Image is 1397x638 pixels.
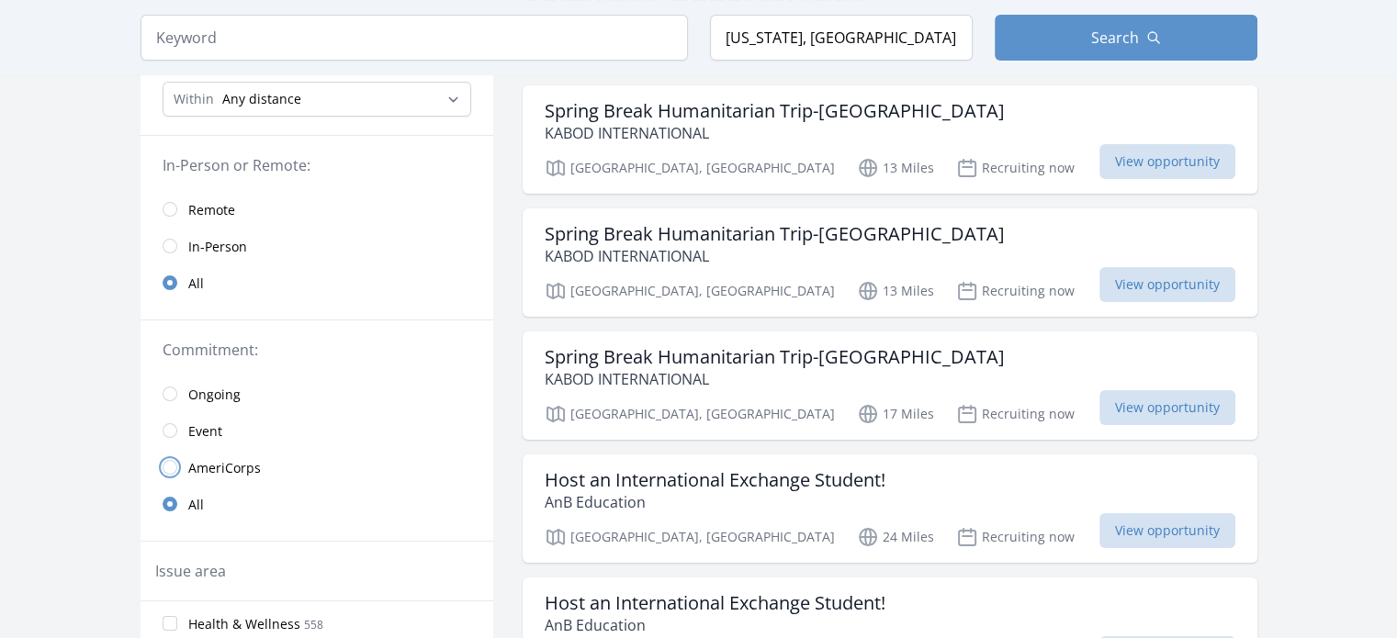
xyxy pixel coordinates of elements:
span: View opportunity [1099,513,1235,548]
span: View opportunity [1099,390,1235,425]
p: 17 Miles [857,403,934,425]
span: Remote [188,201,235,219]
h3: Host an International Exchange Student! [545,592,885,614]
p: KABOD INTERNATIONAL [545,368,1005,390]
h3: Host an International Exchange Student! [545,469,885,491]
p: 24 Miles [857,526,934,548]
p: [GEOGRAPHIC_DATA], [GEOGRAPHIC_DATA] [545,157,835,179]
a: Ongoing [141,375,493,412]
span: AmeriCorps [188,459,261,477]
a: Host an International Exchange Student! AnB Education [GEOGRAPHIC_DATA], [GEOGRAPHIC_DATA] 24 Mil... [523,454,1257,563]
span: View opportunity [1099,144,1235,179]
p: AnB Education [545,491,885,513]
a: All [141,486,493,522]
p: 13 Miles [857,157,934,179]
select: Search Radius [163,82,471,117]
p: Recruiting now [956,157,1075,179]
p: [GEOGRAPHIC_DATA], [GEOGRAPHIC_DATA] [545,526,835,548]
p: Recruiting now [956,403,1075,425]
h3: Spring Break Humanitarian Trip-[GEOGRAPHIC_DATA] [545,223,1005,245]
h3: Spring Break Humanitarian Trip-[GEOGRAPHIC_DATA] [545,346,1005,368]
a: Spring Break Humanitarian Trip-[GEOGRAPHIC_DATA] KABOD INTERNATIONAL [GEOGRAPHIC_DATA], [GEOGRAPH... [523,331,1257,440]
span: Search [1091,27,1139,49]
span: All [188,274,204,293]
a: Remote [141,191,493,228]
a: Spring Break Humanitarian Trip-[GEOGRAPHIC_DATA] KABOD INTERNATIONAL [GEOGRAPHIC_DATA], [GEOGRAPH... [523,85,1257,194]
a: Event [141,412,493,449]
span: Ongoing [188,386,241,404]
span: 558 [304,617,323,632]
p: Recruiting now [956,280,1075,302]
span: In-Person [188,238,247,256]
p: AnB Education [545,614,885,636]
p: [GEOGRAPHIC_DATA], [GEOGRAPHIC_DATA] [545,280,835,302]
span: Health & Wellness [188,615,300,633]
h3: Spring Break Humanitarian Trip-[GEOGRAPHIC_DATA] [545,100,1005,122]
button: Search [995,15,1257,61]
p: 13 Miles [857,280,934,302]
span: View opportunity [1099,267,1235,302]
legend: Issue area [155,560,226,582]
p: KABOD INTERNATIONAL [545,122,1005,144]
a: All [141,264,493,301]
p: KABOD INTERNATIONAL [545,245,1005,267]
p: [GEOGRAPHIC_DATA], [GEOGRAPHIC_DATA] [545,403,835,425]
span: Event [188,422,222,441]
p: Recruiting now [956,526,1075,548]
a: In-Person [141,228,493,264]
legend: Commitment: [163,339,471,361]
legend: In-Person or Remote: [163,154,471,176]
input: Keyword [141,15,688,61]
input: Health & Wellness 558 [163,616,177,631]
a: Spring Break Humanitarian Trip-[GEOGRAPHIC_DATA] KABOD INTERNATIONAL [GEOGRAPHIC_DATA], [GEOGRAPH... [523,208,1257,317]
a: AmeriCorps [141,449,493,486]
input: Location [710,15,973,61]
span: All [188,496,204,514]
